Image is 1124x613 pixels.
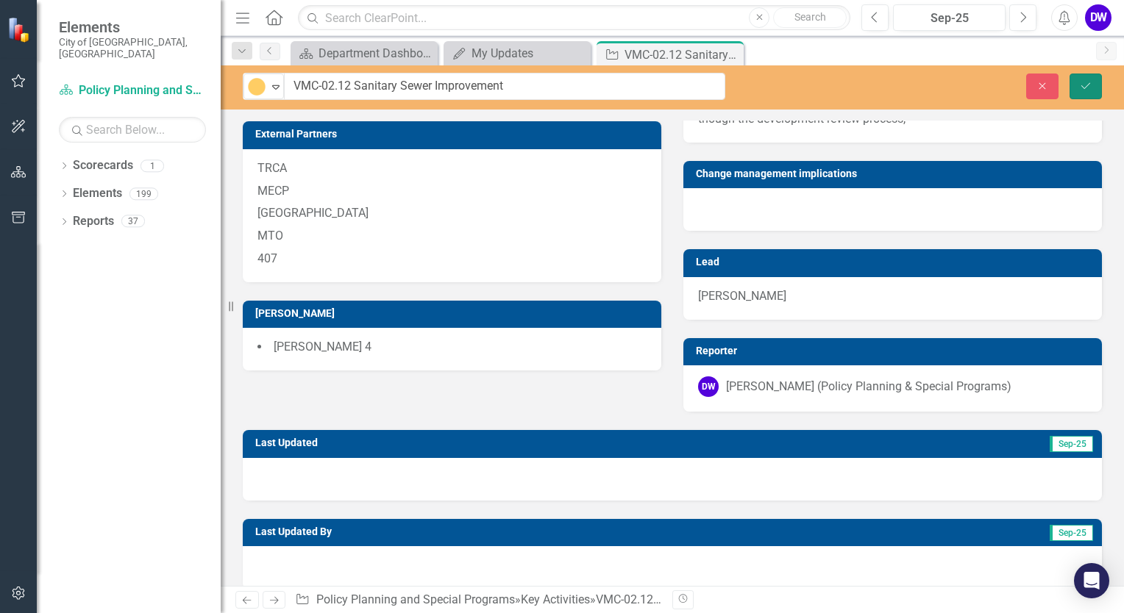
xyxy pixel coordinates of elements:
[59,82,206,99] a: Policy Planning and Special Programs
[726,379,1011,395] div: [PERSON_NAME] (Policy Planning & Special Programs)
[472,44,587,62] div: My Updates
[1074,563,1109,598] div: Open Intercom Messenger
[257,202,647,225] p: [GEOGRAPHIC_DATA]
[696,168,1095,179] h3: Change management implications
[257,225,647,248] p: MTO
[447,44,587,62] a: My Updates
[893,4,1006,31] button: Sep-25
[521,592,590,606] a: Key Activities
[696,257,1095,268] h3: Lead
[257,160,647,180] p: TRCA
[59,117,206,143] input: Search Below...
[257,180,647,203] p: MECP
[698,376,719,397] div: DW
[596,592,805,606] div: VMC-02.12 Sanitary Sewer Improvement
[59,36,206,60] small: City of [GEOGRAPHIC_DATA], [GEOGRAPHIC_DATA]
[625,46,740,64] div: VMC-02.12 Sanitary Sewer Improvement
[698,288,1087,305] p: [PERSON_NAME]
[255,129,654,140] h3: External Partners
[73,157,133,174] a: Scorecards
[257,248,647,268] p: 407
[773,7,847,28] button: Search
[255,526,784,537] h3: Last Updated By
[284,73,725,100] input: This field is required
[255,308,654,319] h3: [PERSON_NAME]
[73,213,114,230] a: Reports
[129,187,158,200] div: 199
[121,215,145,228] div: 37
[255,437,744,448] h3: Last Updated
[298,5,850,31] input: Search ClearPoint...
[59,18,206,36] span: Elements
[295,592,661,609] div: » »
[73,185,122,202] a: Elements
[794,11,826,23] span: Search
[248,78,266,96] img: Monitoring Progress
[316,592,515,606] a: Policy Planning and Special Programs
[1050,525,1093,541] span: Sep-25
[1050,436,1093,452] span: Sep-25
[274,340,371,354] span: [PERSON_NAME] 4
[696,345,1095,356] h3: Reporter
[294,44,434,62] a: Department Dashboard
[1085,4,1111,31] button: DW
[319,44,434,62] div: Department Dashboard
[898,10,1000,27] div: Sep-25
[140,159,164,172] div: 1
[7,17,33,43] img: ClearPoint Strategy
